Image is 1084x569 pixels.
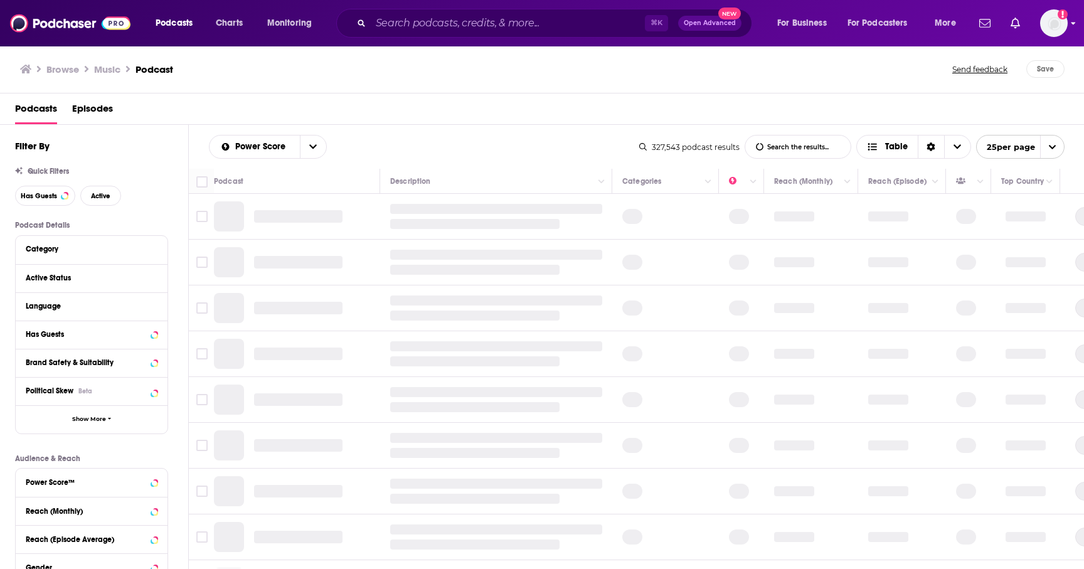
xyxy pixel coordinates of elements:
[26,302,149,311] div: Language
[948,60,1011,78] button: Send feedback
[156,14,193,32] span: Podcasts
[868,174,927,189] div: Reach (Episode)
[856,135,971,159] button: Choose View
[135,63,173,75] h3: Podcast
[26,358,147,367] div: Brand Safety & Suitability
[26,274,149,282] div: Active Status
[701,174,716,189] button: Column Actions
[777,14,827,32] span: For Business
[918,136,944,158] div: Sort Direction
[10,11,130,35] img: Podchaser - Follow, Share and Rate Podcasts
[848,14,908,32] span: For Podcasters
[15,98,57,124] a: Podcasts
[1001,174,1044,189] div: Top Country
[72,416,106,423] span: Show More
[26,298,157,314] button: Language
[15,221,168,230] p: Podcast Details
[26,531,157,546] button: Reach (Episode Average)
[216,14,243,32] span: Charts
[15,186,75,206] button: Has Guests
[885,142,908,151] span: Table
[15,140,50,152] h2: Filter By
[26,354,157,370] button: Brand Safety & Suitability
[196,531,208,543] span: Toggle select row
[16,405,167,433] button: Show More
[718,8,741,19] span: New
[209,135,327,159] h2: Choose List sort
[684,20,736,26] span: Open Advanced
[91,193,110,199] span: Active
[1040,9,1068,37] img: User Profile
[976,135,1065,159] button: open menu
[26,474,157,489] button: Power Score™
[1040,9,1068,37] span: Logged in as rowan.sullivan
[196,257,208,268] span: Toggle select row
[196,348,208,359] span: Toggle select row
[26,245,149,253] div: Category
[1042,174,1057,189] button: Column Actions
[974,13,996,34] a: Show notifications dropdown
[973,174,988,189] button: Column Actions
[78,387,92,395] div: Beta
[235,142,290,151] span: Power Score
[26,383,157,398] button: Political SkewBeta
[746,174,761,189] button: Column Actions
[645,15,668,31] span: ⌘ K
[94,63,120,75] h1: Music
[768,13,842,33] button: open menu
[26,535,147,544] div: Reach (Episode Average)
[26,270,157,285] button: Active Status
[80,186,121,206] button: Active
[928,174,943,189] button: Column Actions
[348,9,764,38] div: Search podcasts, credits, & more...
[26,478,147,487] div: Power Score™
[15,454,168,463] p: Audience & Reach
[196,302,208,314] span: Toggle select row
[21,193,57,199] span: Has Guests
[639,142,740,152] div: 327,543 podcast results
[46,63,79,75] a: Browse
[196,211,208,222] span: Toggle select row
[1058,9,1068,19] svg: Add a profile image
[26,241,157,257] button: Category
[267,14,312,32] span: Monitoring
[977,137,1035,157] span: 25 per page
[1040,9,1068,37] button: Show profile menu
[147,13,209,33] button: open menu
[1026,60,1065,78] button: Save
[26,503,157,518] button: Reach (Monthly)
[390,174,430,189] div: Description
[258,13,328,33] button: open menu
[729,174,747,189] div: Power Score
[208,13,250,33] a: Charts
[300,136,326,158] button: open menu
[1006,13,1025,34] a: Show notifications dropdown
[371,13,645,33] input: Search podcasts, credits, & more...
[26,330,147,339] div: Has Guests
[196,440,208,451] span: Toggle select row
[594,174,609,189] button: Column Actions
[774,174,832,189] div: Reach (Monthly)
[935,14,956,32] span: More
[214,174,243,189] div: Podcast
[678,16,741,31] button: Open AdvancedNew
[956,174,974,189] div: Has Guests
[26,386,73,395] span: Political Skew
[839,13,926,33] button: open menu
[26,507,147,516] div: Reach (Monthly)
[210,142,300,151] button: open menu
[196,486,208,497] span: Toggle select row
[26,326,157,342] button: Has Guests
[72,98,113,124] a: Episodes
[196,394,208,405] span: Toggle select row
[926,13,972,33] button: open menu
[622,174,661,189] div: Categories
[28,167,69,176] span: Quick Filters
[840,174,855,189] button: Column Actions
